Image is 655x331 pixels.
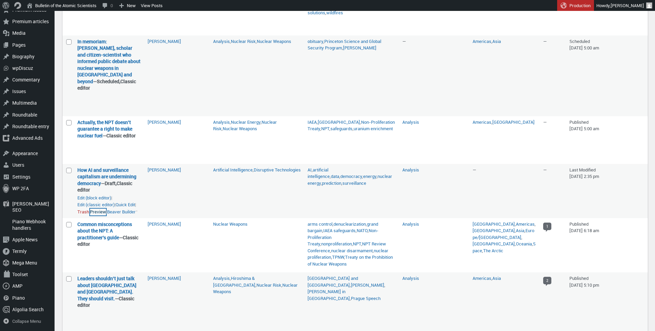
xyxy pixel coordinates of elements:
a: “How AI and surveillance capitalism are undermining democracy” (Edit) [77,167,136,186]
span: | [116,201,136,208]
a: Disruptive Technologies [254,167,301,173]
a: Nuclear Risk [256,282,281,288]
a: [PERSON_NAME] [148,119,181,125]
a: [PERSON_NAME] [148,275,181,281]
a: Analysis [402,221,419,227]
span: | [90,209,107,215]
span: — [543,167,547,173]
a: nuclear proliferation [308,247,388,260]
a: 1 comment [543,223,551,232]
a: Americas [473,275,491,281]
a: Oceania [516,241,532,247]
a: Nuclear Risk [213,119,277,132]
td: , [469,116,539,164]
a: “In memoriam: R. Rajaraman, scholar and citizen-scientist who informed public debate about nuclea... [77,38,140,85]
a: Europe/[GEOGRAPHIC_DATA] [473,227,534,240]
a: [GEOGRAPHIC_DATA] and [GEOGRAPHIC_DATA] [308,275,358,288]
td: , , , , , , , , [469,218,539,272]
span: | [77,201,116,208]
a: NPT [353,241,361,247]
a: “Common misconceptions about the NPT: A practitioner’s guide” (Edit) [77,221,132,241]
a: [GEOGRAPHIC_DATA] [473,221,515,227]
a: TPNW [332,254,344,260]
span: Classic editor [77,234,138,247]
a: surveillance [342,180,366,186]
span: Classic editor [77,180,132,193]
td: , , [304,35,399,116]
a: Analysis [402,119,419,125]
a: [PERSON_NAME] [351,282,384,288]
span: | [77,209,90,215]
span: • [136,207,138,215]
a: Prague Speech [351,295,381,301]
a: Nuclear Weapons [257,38,291,44]
a: IAEA safeguards [323,227,356,234]
a: denuclearization [333,221,366,227]
span: Draft, [105,180,117,186]
span: Classic editor [106,132,136,139]
a: Space [473,241,536,254]
strong: — [77,275,141,309]
span: — [543,119,547,125]
a: “Leaders shouldn’t just talk about Hiroshima and Nagasaki. They should visit.” (Edit) [77,275,136,302]
a: wildfires [326,10,343,16]
a: Asia [516,227,524,234]
a: [PERSON_NAME] [148,38,181,44]
a: [PERSON_NAME] [148,167,181,173]
a: Americas [473,38,491,44]
span: | [77,195,112,201]
a: IAEA [308,119,317,125]
strong: — [77,119,141,139]
a: Analysis [213,275,230,281]
strong: — [77,221,141,247]
a: Asia [492,38,501,44]
a: [PERSON_NAME] [343,45,376,51]
a: AI [308,167,312,173]
span: Classic editor [77,295,134,309]
a: 2 comments [543,277,551,286]
span: — [543,38,547,44]
td: , [210,164,304,218]
a: Preview “How AI and surveillance capitalism are undermining democracy” [90,209,106,215]
a: Non-Proliferation Treaty [308,119,395,132]
a: prediction [322,180,341,186]
td: Published [DATE] 6:18 am [566,218,648,272]
td: , [469,35,539,116]
a: [GEOGRAPHIC_DATA] [492,119,535,125]
strong: — [77,38,141,91]
a: obituary [308,38,323,44]
a: Nuclear Risk [231,38,256,44]
td: , , , [210,116,304,164]
a: Artificial Intelligence [213,167,253,173]
td: Scheduled [DATE] 5:00 am [566,35,648,116]
a: nuclear disarmament [331,247,373,254]
a: safeguards [330,125,353,132]
span: Classic editor [77,78,136,91]
a: Nuclear Weapons [223,125,257,132]
a: Treaty on the Prohibition of Nuclear Weapons [308,254,393,267]
td: , , , , , , , , , , , , [304,218,399,272]
a: Hiroshima & [GEOGRAPHIC_DATA] [213,275,255,288]
td: Published [DATE] 5:00 am [566,116,648,164]
a: Analysis [402,275,419,281]
a: Analysis [402,167,419,173]
a: Non-Proliferation Treaty [308,227,378,247]
a: Americas [516,221,535,227]
span: 2 [543,277,551,284]
a: Nuclear Weapons [213,282,298,295]
a: Asia [492,275,501,281]
a: Analysis [213,38,230,44]
span: — [402,38,406,44]
td: , , , , , , , [304,164,399,218]
a: Nuclear Weapons [213,221,248,227]
a: energy [363,173,376,179]
a: [PERSON_NAME] [148,221,181,227]
a: uranium enrichment [354,125,393,132]
a: [GEOGRAPHIC_DATA] [318,119,360,125]
a: Move “How AI and surveillance capitalism are undermining democracy” to the Trash [77,209,89,215]
a: nonproliferation [321,241,352,247]
a: Edit “How AI and surveillance capitalism are undermining democracy” in the classic editor [77,201,115,208]
td: , , , , , [304,116,399,164]
td: , , [210,35,304,116]
a: NATO [357,227,368,234]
